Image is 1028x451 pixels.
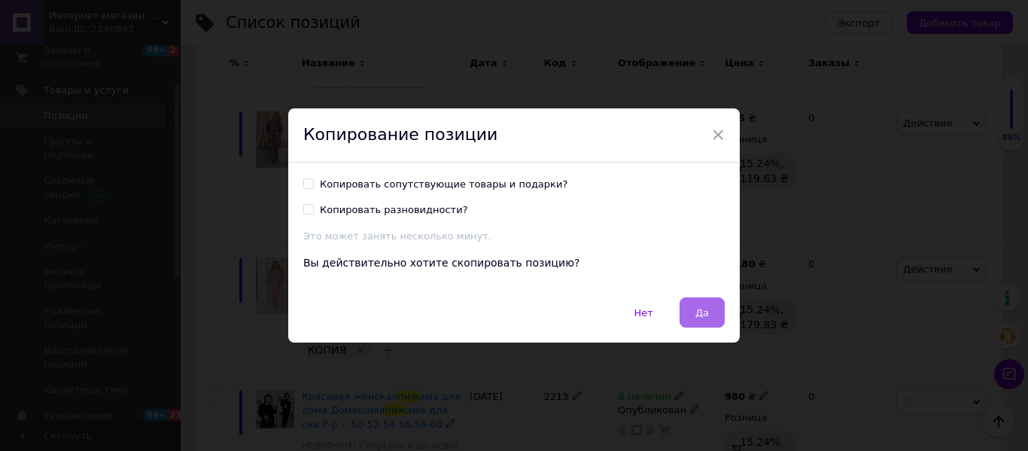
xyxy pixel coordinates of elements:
div: Копировать сопутствующие товары и подарки? [320,178,567,191]
span: Да [695,307,709,318]
button: Да [680,297,725,328]
div: Вы действительно хотите скопировать позицию? [303,256,725,271]
span: × [711,122,725,148]
div: Копировать разновидности? [320,203,468,217]
button: Нет [619,297,669,328]
span: Копирование позиции [303,125,497,144]
span: Это может занять несколько минут. [303,230,491,242]
span: Нет [634,307,653,318]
